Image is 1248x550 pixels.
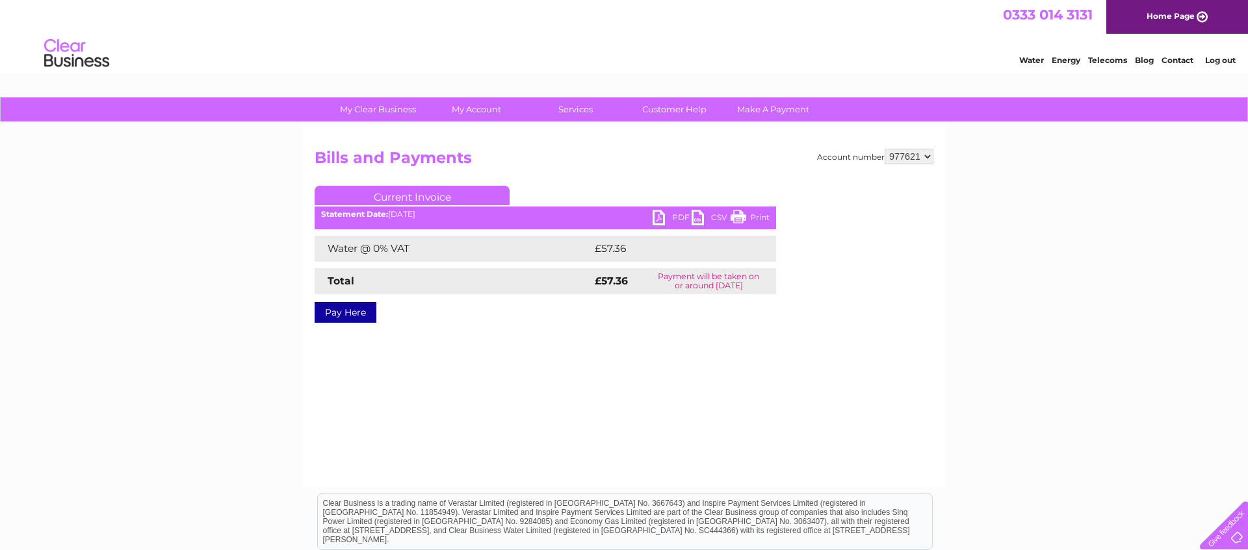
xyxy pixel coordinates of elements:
a: My Clear Business [324,97,432,121]
a: Water [1019,55,1044,65]
a: Print [731,210,770,229]
strong: £57.36 [595,275,628,287]
a: My Account [423,97,530,121]
a: Telecoms [1088,55,1127,65]
strong: Total [328,275,354,287]
div: Clear Business is a trading name of Verastar Limited (registered in [GEOGRAPHIC_DATA] No. 3667643... [318,7,932,63]
img: logo.png [44,34,110,73]
a: Energy [1052,55,1080,65]
a: Blog [1135,55,1154,65]
td: Water @ 0% VAT [315,236,591,262]
a: 0333 014 3131 [1003,6,1093,23]
a: Pay Here [315,302,376,323]
td: Payment will be taken on or around [DATE] [641,268,776,294]
a: Customer Help [621,97,728,121]
div: Account number [817,149,933,164]
td: £57.36 [591,236,749,262]
a: CSV [692,210,731,229]
a: Services [522,97,629,121]
b: Statement Date: [321,209,388,219]
div: [DATE] [315,210,776,219]
a: Current Invoice [315,186,510,205]
a: Contact [1162,55,1193,65]
a: Make A Payment [720,97,827,121]
a: PDF [653,210,692,229]
a: Log out [1205,55,1236,65]
h2: Bills and Payments [315,149,933,173]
